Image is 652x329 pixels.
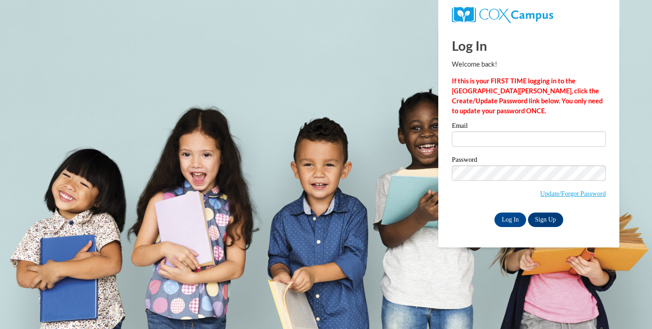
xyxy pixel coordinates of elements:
strong: If this is your FIRST TIME logging in to the [GEOGRAPHIC_DATA][PERSON_NAME], click the Create/Upd... [452,77,603,115]
label: Email [452,122,606,131]
input: Log In [494,213,526,227]
a: Sign Up [528,213,563,227]
a: Update/Forgot Password [540,190,606,197]
label: Password [452,156,606,165]
p: Welcome back! [452,59,606,69]
h1: Log In [452,36,606,55]
img: COX Campus [452,7,553,23]
a: COX Campus [452,7,606,23]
